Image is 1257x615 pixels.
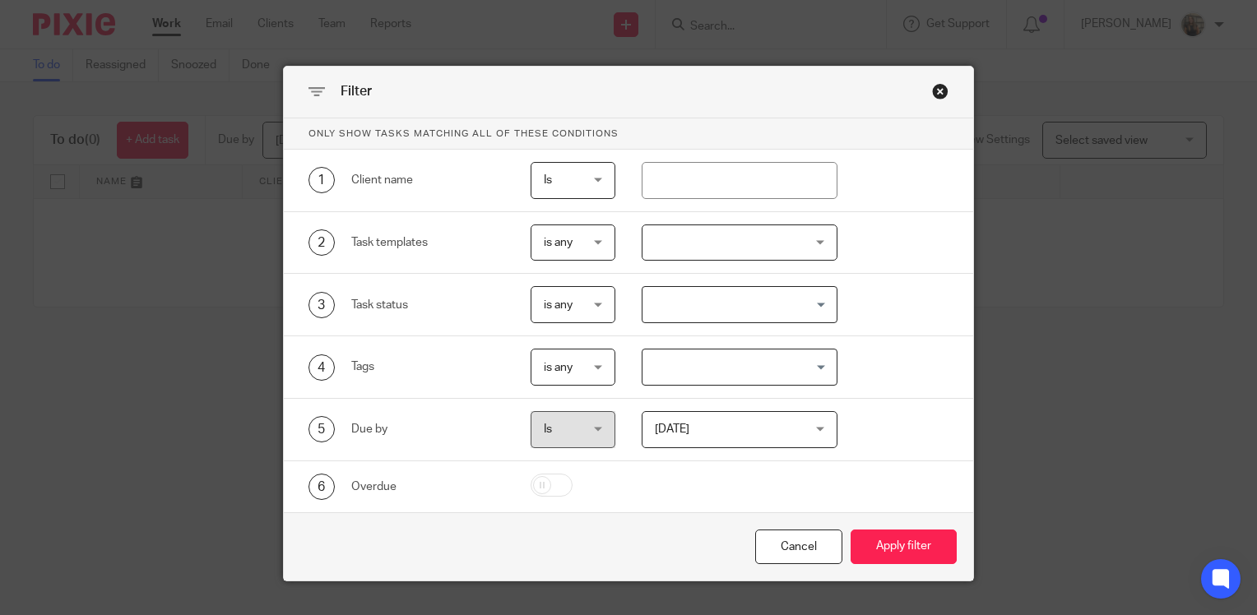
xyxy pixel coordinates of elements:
div: 5 [308,416,335,442]
span: Filter [341,85,372,98]
div: Close this dialog window [932,83,949,99]
p: Only show tasks matching all of these conditions [284,118,973,150]
div: Search for option [642,286,838,323]
span: [DATE] [655,423,689,435]
input: Search for option [644,353,828,381]
div: 2 [308,229,335,256]
div: 3 [308,292,335,318]
div: Overdue [351,479,505,495]
span: is any [544,299,573,311]
div: Task status [351,297,505,313]
span: is any [544,237,573,248]
div: Task templates [351,234,505,251]
div: 6 [308,474,335,500]
div: Search for option [642,349,838,386]
div: Tags [351,358,505,375]
div: Close this dialog window [755,529,842,565]
span: Is [544,423,552,435]
button: Apply filter [851,529,957,565]
div: Due by [351,421,505,437]
div: 4 [308,354,335,381]
span: is any [544,362,573,373]
div: 1 [308,167,335,193]
span: Is [544,174,552,186]
div: Client name [351,172,505,188]
input: Search for option [644,290,828,319]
